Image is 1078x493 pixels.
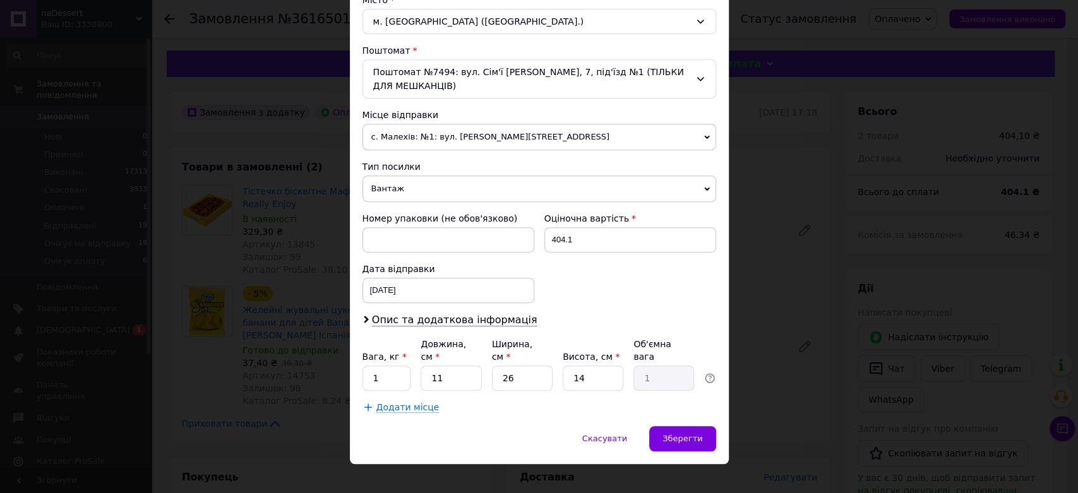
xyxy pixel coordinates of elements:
[662,434,702,443] span: Зберегти
[362,124,716,150] span: с. Малехів: №1: вул. [PERSON_NAME][STREET_ADDRESS]
[492,339,532,362] label: Ширина, см
[563,352,620,362] label: Висота, см
[376,402,440,413] span: Додати місце
[544,212,716,225] div: Оціночна вартість
[362,44,716,57] div: Поштомат
[633,338,694,363] div: Об'ємна вага
[362,110,439,120] span: Місце відправки
[362,175,716,202] span: Вантаж
[372,314,537,326] span: Опис та додаткова інформація
[362,9,716,34] div: м. [GEOGRAPHIC_DATA] ([GEOGRAPHIC_DATA].)
[582,434,627,443] span: Скасувати
[362,212,534,225] div: Номер упаковки (не обов'язково)
[421,339,466,362] label: Довжина, см
[362,352,407,362] label: Вага, кг
[362,59,716,98] div: Поштомат №7494: вул. Сім'ї [PERSON_NAME], 7, під'їзд №1 (ТІЛЬКИ ДЛЯ МЕШКАНЦІВ)
[362,162,421,172] span: Тип посилки
[362,263,534,275] div: Дата відправки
